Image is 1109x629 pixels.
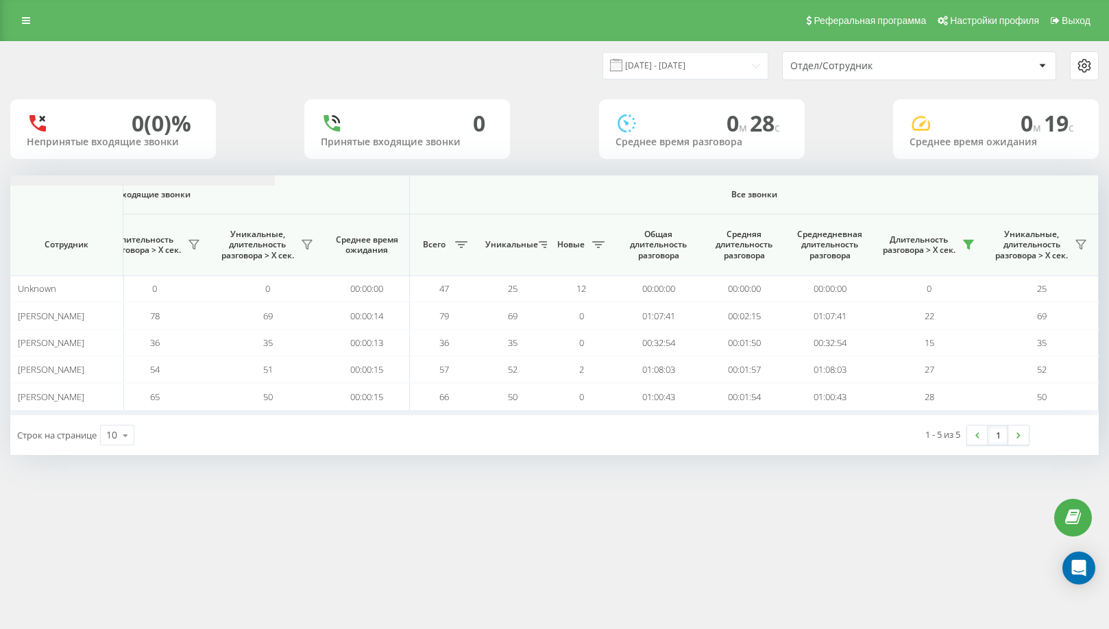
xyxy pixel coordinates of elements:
span: c [775,120,780,135]
span: Среднедневная длительность разговора [797,229,862,261]
span: Средняя длительность разговора [711,229,777,261]
span: 78 [150,310,160,322]
td: 01:00:43 [787,383,873,410]
span: Все звонки [450,189,1058,200]
span: Настройки профиля [950,15,1039,26]
span: 65 [150,391,160,403]
span: 0 [1021,108,1044,138]
td: 00:00:15 [324,383,410,410]
span: Всего [417,239,451,250]
span: Общая длительность разговора [626,229,691,261]
span: 25 [1037,282,1047,295]
div: Непринятые входящие звонки [27,136,199,148]
td: 00:01:54 [701,383,787,410]
td: 00:00:13 [324,330,410,356]
span: Уникальные [485,239,535,250]
span: 35 [1037,336,1047,349]
span: 79 [439,310,449,322]
span: 0 [579,391,584,403]
span: Реферальная программа [814,15,926,26]
span: 50 [1037,391,1047,403]
span: Среднее время ожидания [334,234,399,256]
span: [PERSON_NAME] [18,310,84,322]
span: 69 [508,310,517,322]
div: Среднее время ожидания [910,136,1082,148]
span: 0 [579,336,584,349]
span: 0 [152,282,157,295]
span: 51 [263,363,273,375]
td: 00:00:00 [787,275,873,302]
span: 28 [750,108,780,138]
td: 00:02:15 [701,302,787,329]
span: 2 [579,363,584,375]
div: Отдел/Сотрудник [790,60,954,72]
span: 69 [263,310,273,322]
span: 27 [925,363,934,375]
td: 01:08:03 [616,356,701,383]
span: 22 [925,310,934,322]
span: 12 [576,282,586,295]
span: 57 [439,363,449,375]
td: 00:01:50 [701,330,787,356]
span: c [1069,120,1074,135]
span: Сотрудник [22,239,111,250]
span: 66 [439,391,449,403]
span: Уникальные, длительность разговора > Х сек. [218,229,297,261]
td: 00:32:54 [616,330,701,356]
span: Длительность разговора > Х сек. [879,234,958,256]
td: 01:00:43 [616,383,701,410]
span: 52 [508,363,517,375]
span: 28 [925,391,934,403]
td: 01:08:03 [787,356,873,383]
span: 0 [579,310,584,322]
span: 35 [263,336,273,349]
span: [PERSON_NAME] [18,336,84,349]
td: 00:01:57 [701,356,787,383]
div: 1 - 5 из 5 [925,428,960,441]
div: 10 [106,428,117,442]
span: 50 [508,391,517,403]
a: 1 [988,425,1008,445]
span: Строк на странице [17,429,97,441]
span: Выход [1062,15,1090,26]
span: Новые [554,239,588,250]
span: 0 [265,282,270,295]
span: Длительность разговора > Х сек. [105,234,184,256]
span: 19 [1044,108,1074,138]
span: [PERSON_NAME] [18,391,84,403]
span: 50 [263,391,273,403]
td: 00:00:14 [324,302,410,329]
td: 00:32:54 [787,330,873,356]
span: 25 [508,282,517,295]
div: Принятые входящие звонки [321,136,493,148]
span: 52 [1037,363,1047,375]
td: 00:00:00 [701,275,787,302]
span: 0 [927,282,931,295]
span: 0 [727,108,750,138]
span: м [1033,120,1044,135]
span: 54 [150,363,160,375]
td: 01:07:41 [787,302,873,329]
span: 36 [150,336,160,349]
span: 69 [1037,310,1047,322]
span: Unknown [18,282,56,295]
td: 01:07:41 [616,302,701,329]
div: Среднее время разговора [616,136,788,148]
div: 0 [473,110,485,136]
div: 0 (0)% [132,110,191,136]
td: 00:00:00 [616,275,701,302]
div: Open Intercom Messenger [1062,552,1095,584]
span: 36 [439,336,449,349]
span: 35 [508,336,517,349]
span: м [739,120,750,135]
td: 00:00:00 [324,275,410,302]
span: 15 [925,336,934,349]
span: 47 [439,282,449,295]
span: Уникальные, длительность разговора > Х сек. [992,229,1071,261]
td: 00:00:15 [324,356,410,383]
span: [PERSON_NAME] [18,363,84,375]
